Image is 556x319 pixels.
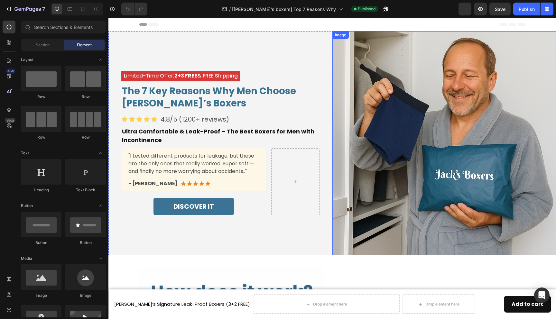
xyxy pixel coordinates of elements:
button: Save [489,3,511,15]
span: Save [495,6,505,12]
span: Layout [21,57,33,63]
div: Drop element here [205,284,239,289]
button: Publish [513,3,540,15]
input: Search Sections & Elements [21,21,106,33]
span: Published [358,6,375,12]
div: Row [65,94,106,100]
h2: The 7 Key Reasons Why Men Choose [PERSON_NAME]’s Boxers [13,67,211,92]
div: Button [21,240,61,246]
div: Text Block [65,187,106,193]
p: "I tested different products for leakage, but these are the only ones that really worked. Super s... [20,134,151,157]
p: Limited-Time Offer: & FREE Shipping [14,53,131,63]
span: Media [21,256,32,261]
span: Section [36,42,50,48]
span: Button [21,203,33,209]
span: [[PERSON_NAME]'s boxers] Top 7 Reasons Why [232,6,336,13]
div: Heading [21,187,61,193]
p: Ultra Comfortable & Leak-Proof – The Best Boxers for Men with Incontinence [14,109,210,126]
span: Toggle open [96,253,106,264]
div: Button [65,240,106,246]
div: Image [65,293,106,298]
div: 450 [6,68,15,74]
strong: 2+3 FREE [66,54,89,61]
div: Image [21,293,61,298]
p: Add to cart [403,282,435,291]
div: Image [225,14,239,20]
p: 7 [42,5,45,13]
span: Element [77,42,92,48]
span: Toggle open [96,148,106,158]
p: - [PERSON_NAME] [20,162,69,169]
div: Row [21,94,61,100]
div: Beta [5,118,15,123]
span: Toggle open [96,201,106,211]
span: Text [21,150,29,156]
div: Undo/Redo [121,3,147,15]
div: Row [65,134,106,140]
div: Open Intercom Messenger [534,287,550,303]
button: 7 [3,3,48,15]
span: / [229,6,231,13]
img: gempages_557558675238028368-56aa7a28-5498-49cc-8f6c-33da75816929.png [224,13,448,237]
div: Row [21,134,61,140]
a: Add to cart [395,278,442,295]
span: Toggle open [96,55,106,65]
div: Publish [519,6,535,13]
a: DISCOVER IT [45,180,125,197]
p: 4.8/5 (1200+ reviews) [52,96,121,106]
p: DISCOVER IT [65,184,106,193]
iframe: Design area [108,18,556,319]
div: Drop element here [317,284,351,289]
